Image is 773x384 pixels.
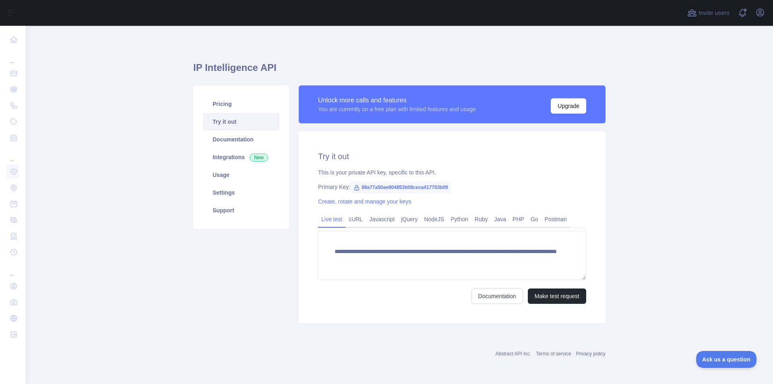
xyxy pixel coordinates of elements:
button: Invite users [686,6,731,19]
a: cURL [345,213,366,226]
div: You are currently on a free plan with limited features and usage [318,105,476,113]
a: Javascript [366,213,398,226]
div: Unlock more calls and features [318,95,476,105]
a: Documentation [203,131,279,148]
a: Postman [542,213,570,226]
h2: Try it out [318,151,586,162]
button: Make test request [528,289,586,304]
a: Terms of service [536,351,571,357]
a: Support [203,201,279,219]
a: Pricing [203,95,279,113]
a: NodeJS [421,213,447,226]
a: Python [447,213,471,226]
a: Java [491,213,510,226]
span: 89a77a50ae904853b08ceca417703b09 [350,181,451,193]
a: Ruby [471,213,491,226]
iframe: Toggle Customer Support [696,351,757,368]
a: Settings [203,184,279,201]
a: Try it out [203,113,279,131]
span: Invite users [699,8,730,18]
a: Live test [318,213,345,226]
a: Documentation [471,289,523,304]
div: This is your private API key, specific to this API. [318,168,586,176]
a: Integrations New [203,148,279,166]
a: Go [527,213,542,226]
button: Upgrade [551,98,586,114]
a: jQuery [398,213,421,226]
div: ... [6,147,19,163]
a: Create, rotate and manage your keys [318,198,411,205]
div: ... [6,261,19,277]
span: New [250,154,268,162]
a: PHP [509,213,527,226]
a: Privacy policy [576,351,606,357]
a: Abstract API Inc. [496,351,531,357]
a: Usage [203,166,279,184]
div: Primary Key: [318,183,586,191]
div: ... [6,48,19,64]
h1: IP Intelligence API [193,61,606,81]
